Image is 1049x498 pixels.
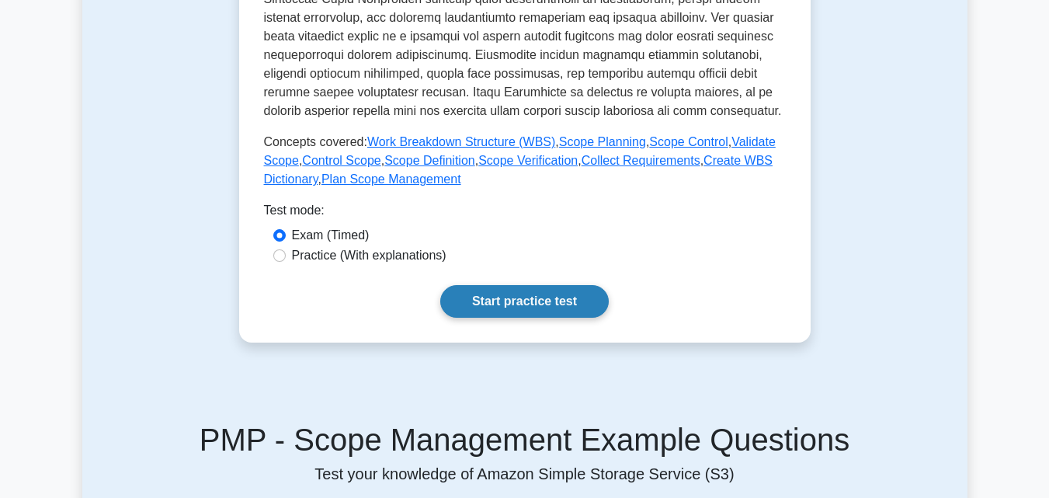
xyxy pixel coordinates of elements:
[92,421,958,458] h5: PMP - Scope Management Example Questions
[367,135,555,148] a: Work Breakdown Structure (WBS)
[321,172,461,186] a: Plan Scope Management
[302,154,380,167] a: Control Scope
[582,154,700,167] a: Collect Requirements
[92,465,958,483] p: Test your knowledge of Amazon Simple Storage Service (S3)
[292,246,446,265] label: Practice (With explanations)
[559,135,646,148] a: Scope Planning
[264,201,786,226] div: Test mode:
[440,285,609,318] a: Start practice test
[478,154,578,167] a: Scope Verification
[292,226,370,245] label: Exam (Timed)
[649,135,728,148] a: Scope Control
[384,154,475,167] a: Scope Definition
[264,133,786,189] p: Concepts covered: , , , , , , , , ,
